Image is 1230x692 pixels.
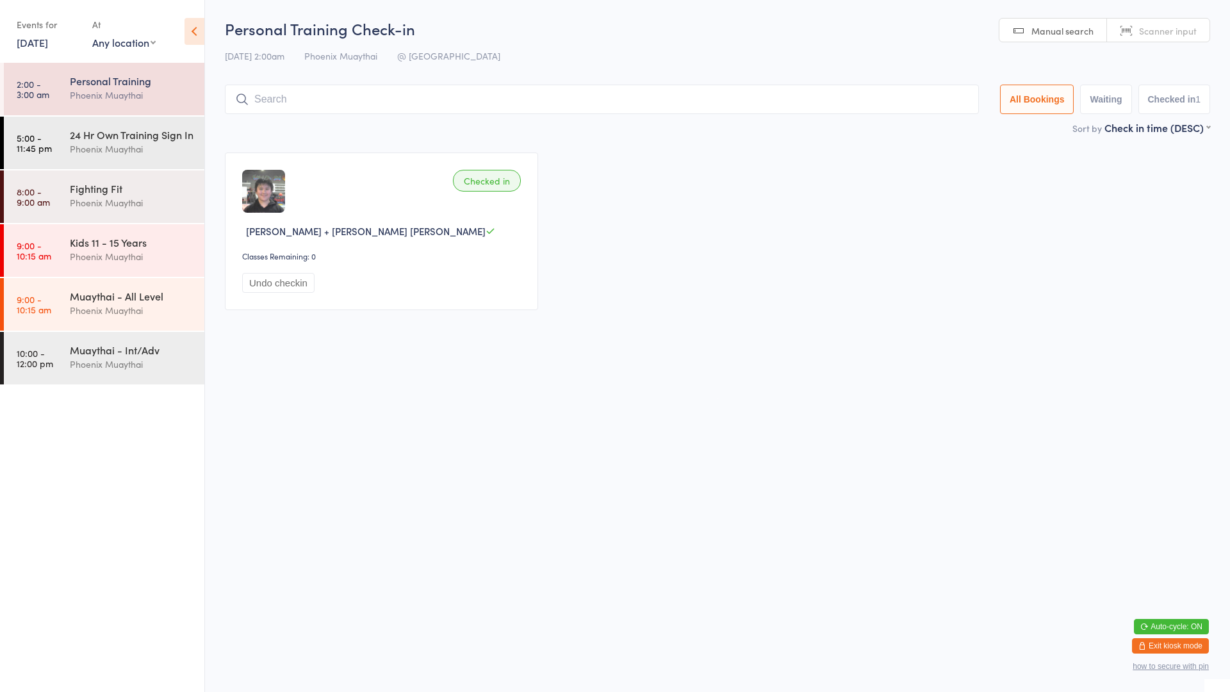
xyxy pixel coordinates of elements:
[70,249,193,264] div: Phoenix Muaythai
[1031,24,1094,37] span: Manual search
[1139,24,1197,37] span: Scanner input
[4,224,204,277] a: 9:00 -10:15 amKids 11 - 15 YearsPhoenix Muaythai
[225,18,1210,39] h2: Personal Training Check-in
[17,79,49,99] time: 2:00 - 3:00 am
[1132,638,1209,654] button: Exit kiosk mode
[70,74,193,88] div: Personal Training
[70,195,193,210] div: Phoenix Muaythai
[70,289,193,303] div: Muaythai - All Level
[1104,120,1210,135] div: Check in time (DESC)
[17,240,51,261] time: 9:00 - 10:15 am
[70,128,193,142] div: 24 Hr Own Training Sign In
[1195,94,1201,104] div: 1
[242,170,285,213] img: image1751066317.png
[4,63,204,115] a: 2:00 -3:00 amPersonal TrainingPhoenix Muaythai
[225,49,284,62] span: [DATE] 2:00am
[17,348,53,368] time: 10:00 - 12:00 pm
[70,142,193,156] div: Phoenix Muaythai
[17,14,79,35] div: Events for
[242,273,315,293] button: Undo checkin
[225,85,979,114] input: Search
[1000,85,1074,114] button: All Bookings
[70,235,193,249] div: Kids 11 - 15 Years
[17,133,52,153] time: 5:00 - 11:45 pm
[304,49,377,62] span: Phoenix Muaythai
[4,278,204,331] a: 9:00 -10:15 amMuaythai - All LevelPhoenix Muaythai
[92,14,156,35] div: At
[4,170,204,223] a: 8:00 -9:00 amFighting FitPhoenix Muaythai
[246,224,486,238] span: [PERSON_NAME] + [PERSON_NAME] [PERSON_NAME]
[17,35,48,49] a: [DATE]
[397,49,500,62] span: @ [GEOGRAPHIC_DATA]
[1072,122,1102,135] label: Sort by
[242,251,525,261] div: Classes Remaining: 0
[17,186,50,207] time: 8:00 - 9:00 am
[70,303,193,318] div: Phoenix Muaythai
[1133,662,1209,671] button: how to secure with pin
[70,88,193,103] div: Phoenix Muaythai
[1134,619,1209,634] button: Auto-cycle: ON
[1138,85,1211,114] button: Checked in1
[70,357,193,372] div: Phoenix Muaythai
[70,343,193,357] div: Muaythai - Int/Adv
[17,294,51,315] time: 9:00 - 10:15 am
[4,332,204,384] a: 10:00 -12:00 pmMuaythai - Int/AdvPhoenix Muaythai
[92,35,156,49] div: Any location
[70,181,193,195] div: Fighting Fit
[1080,85,1131,114] button: Waiting
[4,117,204,169] a: 5:00 -11:45 pm24 Hr Own Training Sign InPhoenix Muaythai
[453,170,521,192] div: Checked in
